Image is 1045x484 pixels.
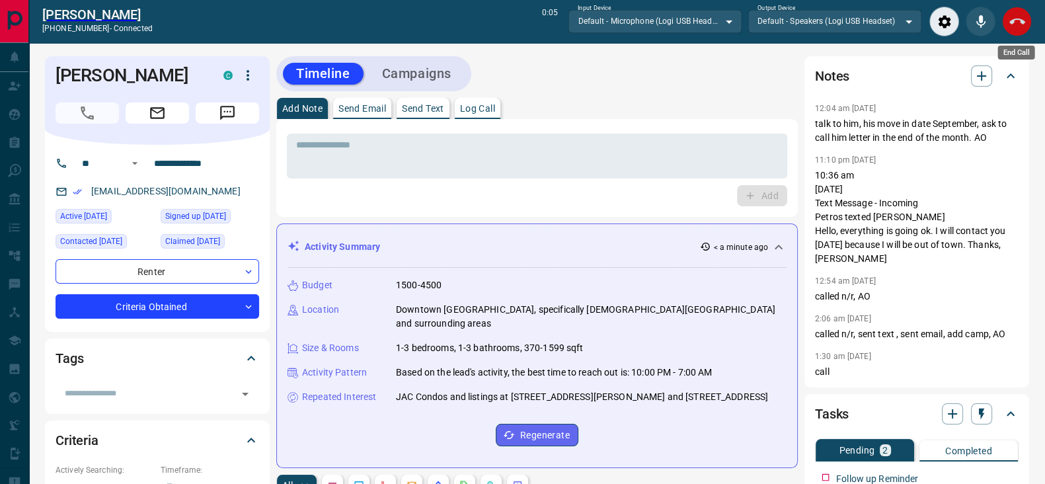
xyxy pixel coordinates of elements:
p: 1500-4500 [396,278,442,292]
p: call [815,365,1019,379]
p: Send Email [338,104,386,113]
h2: Notes [815,65,849,87]
div: Default - Microphone (Logi USB Headset) [568,10,742,32]
div: condos.ca [223,71,233,80]
button: Regenerate [496,424,578,446]
div: Mute [966,7,995,36]
p: Activity Summary [305,240,380,254]
div: Sat May 03 2025 [56,234,154,253]
label: Input Device [578,4,611,13]
p: 12:54 am [DATE] [815,276,876,286]
p: [PHONE_NUMBER] - [42,22,153,34]
h2: Criteria [56,430,98,451]
a: [EMAIL_ADDRESS][DOMAIN_NAME] [91,186,241,196]
p: 11:10 pm [DATE] [815,155,876,165]
button: Open [127,155,143,171]
p: Actively Searching: [56,464,154,476]
p: JAC Condos and listings at [STREET_ADDRESS][PERSON_NAME] and [STREET_ADDRESS] [396,390,768,404]
p: Size & Rooms [302,341,359,355]
div: Wed Jul 16 2025 [56,209,154,227]
div: Tags [56,343,259,374]
p: 1-3 bedrooms, 1-3 bathrooms, 370-1599 sqft [396,341,584,355]
p: Pending [839,446,874,455]
span: Email [126,102,189,124]
div: Fri Apr 11 2025 [161,234,259,253]
span: Contacted [DATE] [60,235,122,248]
label: Output Device [757,4,795,13]
span: Active [DATE] [60,210,107,223]
span: Claimed [DATE] [165,235,220,248]
p: 10:36 am [DATE] Text Message - Incoming Petros texted [PERSON_NAME] Hello, everything is going ok... [815,169,1019,266]
span: Signed up [DATE] [165,210,226,223]
h1: [PERSON_NAME] [56,65,204,86]
p: talk to him, his move in date September, ask to call him letter in the end of the month. AO [815,117,1019,145]
p: called n/r, AO [815,290,1019,303]
p: Completed [945,446,992,456]
p: Log Call [460,104,495,113]
div: Default - Speakers (Logi USB Headset) [748,10,921,32]
p: Based on the lead's activity, the best time to reach out is: 10:00 PM - 7:00 AM [396,366,712,380]
div: Notes [815,60,1019,92]
a: [PERSON_NAME] [42,7,153,22]
div: Activity Summary< a minute ago [288,235,787,259]
p: Timeframe: [161,464,259,476]
button: Open [236,385,254,403]
div: Criteria Obtained [56,294,259,319]
button: Timeline [283,63,364,85]
p: called n/r, sent text , sent email, add camp, AO [815,327,1019,341]
span: Message [196,102,259,124]
p: 0:05 [542,7,558,36]
p: 2:06 am [DATE] [815,314,871,323]
p: Repeated Interest [302,390,376,404]
div: Renter [56,259,259,284]
div: End Call [998,46,1035,60]
h2: Tasks [815,403,849,424]
h2: Tags [56,348,83,369]
p: 1:30 am [DATE] [815,352,871,361]
p: Budget [302,278,332,292]
span: Call [56,102,119,124]
p: 2 [882,446,888,455]
div: Tasks [815,398,1019,430]
p: < a minute ago [713,241,768,253]
p: Downtown [GEOGRAPHIC_DATA], specifically [DEMOGRAPHIC_DATA][GEOGRAPHIC_DATA] and surrounding areas [396,303,787,331]
p: Send Text [402,104,444,113]
svg: Email Verified [73,187,82,196]
p: 12:04 am [DATE] [815,104,876,113]
div: Audio Settings [929,7,959,36]
button: Campaigns [369,63,465,85]
p: Activity Pattern [302,366,367,380]
div: End Call [1002,7,1032,36]
p: Add Note [282,104,323,113]
div: Thu Apr 10 2025 [161,209,259,227]
span: connected [114,24,153,33]
p: Location [302,303,339,317]
div: Criteria [56,424,259,456]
